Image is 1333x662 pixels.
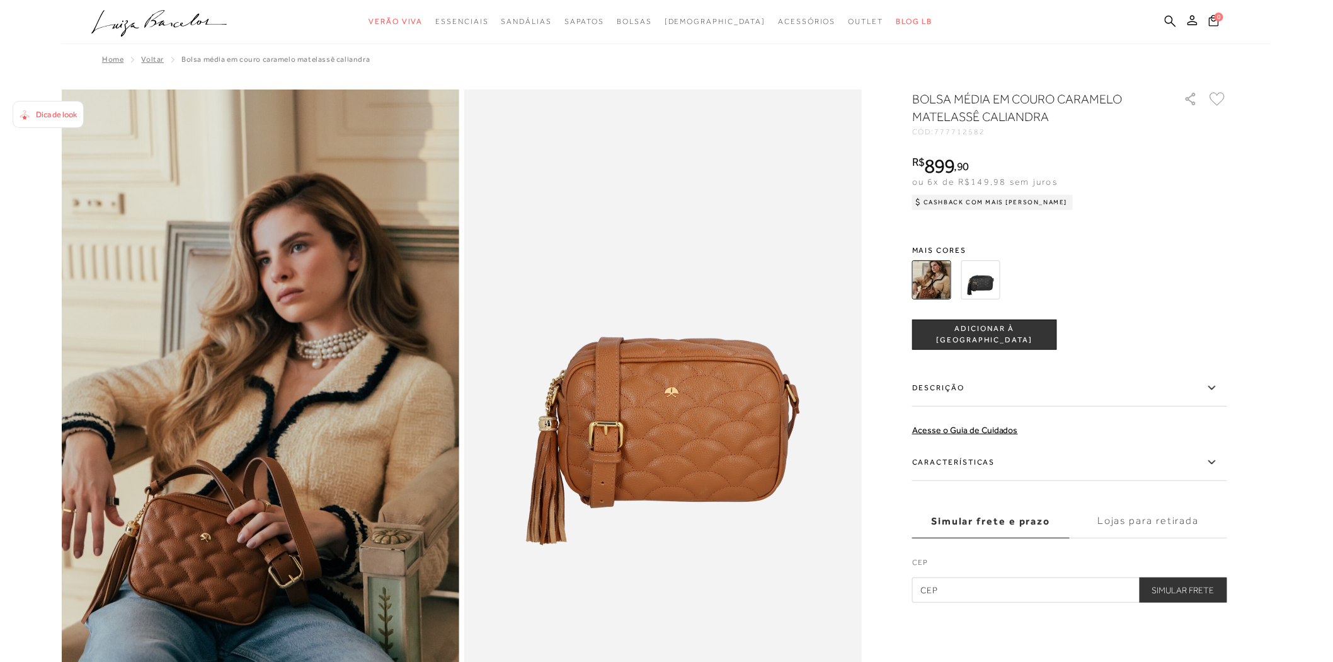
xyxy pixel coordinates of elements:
a: noSubCategoriesText [501,10,552,33]
span: Dica de look [36,110,77,119]
span: Sandálias [501,17,552,26]
span: Acessórios [779,17,836,26]
span: Essenciais [435,17,488,26]
a: BLOG LB [896,10,932,33]
span: 90 [957,160,969,173]
a: Home [102,55,123,64]
div: Cashback com Mais [PERSON_NAME] [912,195,1073,210]
span: [DEMOGRAPHIC_DATA] [665,17,766,26]
button: 0 [1205,14,1223,31]
label: Descrição [912,370,1227,407]
span: Bolsas [617,17,652,26]
span: 777712582 [935,127,985,136]
span: ADICIONAR À [GEOGRAPHIC_DATA] [913,323,1056,346]
button: Simular Frete [1140,578,1227,603]
span: 899 [925,154,954,177]
a: noSubCategoriesText [665,10,766,33]
i: R$ [912,156,925,168]
span: BLOG LB [896,17,932,26]
h1: BOLSA MÉDIA EM COURO CARAMELO MATELASSÊ CALIANDRA [912,90,1148,125]
div: CÓD: [912,128,1164,136]
a: noSubCategoriesText [779,10,836,33]
a: noSubCategoriesText [369,10,423,33]
span: 0 [1215,13,1223,21]
label: CEP [912,557,1227,574]
label: Características [912,444,1227,481]
button: ADICIONAR À [GEOGRAPHIC_DATA] [912,320,1057,350]
a: noSubCategoriesText [564,10,604,33]
a: Voltar [141,55,164,64]
span: BOLSA MÉDIA EM COURO CARAMELO MATELASSÊ CALIANDRA [181,55,370,64]
input: CEP [912,578,1227,603]
label: Lojas para retirada [1070,504,1227,538]
i: , [954,161,969,172]
a: noSubCategoriesText [435,10,488,33]
img: BOLSA MÉDIA EM COURO CARAMELO MATELASSÊ CALIANDRA [912,260,951,299]
label: Simular frete e prazo [912,504,1070,538]
span: Verão Viva [369,17,423,26]
a: noSubCategoriesText [849,10,884,33]
img: BOLSA MÉDIA EM COURO PRETO MATELASSÊ CALIANDRA [961,260,1000,299]
span: Mais cores [912,247,1227,254]
span: Outlet [849,17,884,26]
span: ou 6x de R$149,98 sem juros [912,177,1058,187]
a: noSubCategoriesText [617,10,652,33]
a: Acesse o Guia de Cuidados [912,425,1018,435]
span: Sapatos [564,17,604,26]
